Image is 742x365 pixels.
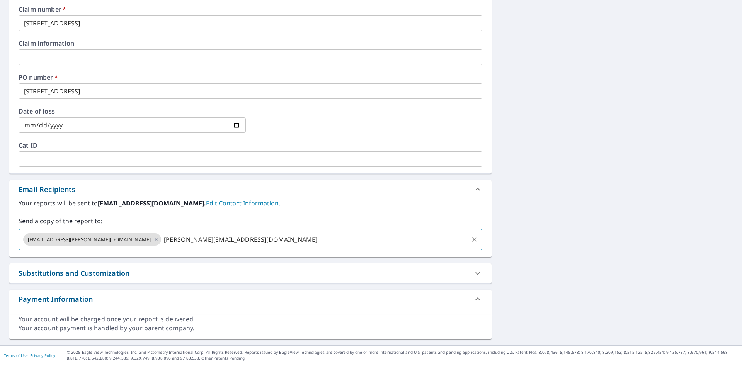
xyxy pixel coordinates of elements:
div: Email Recipients [9,180,492,199]
span: [EMAIL_ADDRESS][PERSON_NAME][DOMAIN_NAME] [23,236,155,243]
div: Your account will be charged once your report is delivered. [19,315,482,324]
a: EditContactInfo [206,199,280,207]
div: Substitutions and Customization [19,268,129,278]
div: Email Recipients [19,184,75,195]
label: Claim number [19,6,482,12]
a: Privacy Policy [30,353,55,358]
div: Your account payment is handled by your parent company. [19,324,482,333]
div: Payment Information [19,294,93,304]
p: © 2025 Eagle View Technologies, Inc. and Pictometry International Corp. All Rights Reserved. Repo... [67,350,738,361]
div: Substitutions and Customization [9,263,492,283]
label: Your reports will be sent to [19,199,482,208]
label: PO number [19,74,482,80]
p: | [4,353,55,358]
b: [EMAIL_ADDRESS][DOMAIN_NAME]. [98,199,206,207]
div: Payment Information [9,290,492,308]
a: Terms of Use [4,353,28,358]
div: [EMAIL_ADDRESS][PERSON_NAME][DOMAIN_NAME] [23,233,161,246]
label: Cat ID [19,142,482,148]
label: Date of loss [19,108,246,114]
button: Clear [469,234,480,245]
label: Claim information [19,40,482,46]
label: Send a copy of the report to: [19,216,482,226]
